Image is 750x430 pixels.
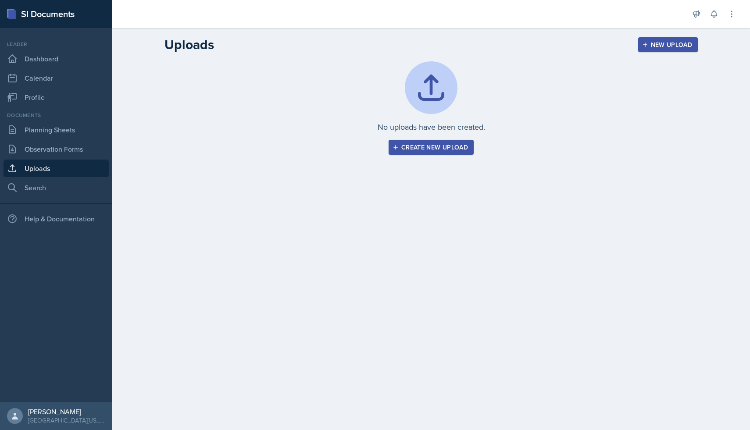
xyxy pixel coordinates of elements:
[4,160,109,177] a: Uploads
[28,416,105,425] div: [GEOGRAPHIC_DATA][US_STATE]
[4,89,109,106] a: Profile
[4,111,109,119] div: Documents
[394,144,468,151] div: Create new upload
[638,37,698,52] button: New Upload
[389,140,474,155] button: Create new upload
[644,41,693,48] div: New Upload
[164,37,214,53] h2: Uploads
[378,121,485,133] p: No uploads have been created.
[4,50,109,68] a: Dashboard
[4,210,109,227] div: Help & Documentation
[4,69,109,87] a: Calendar
[4,140,109,158] a: Observation Forms
[4,40,109,48] div: Leader
[28,407,105,416] div: [PERSON_NAME]
[4,121,109,139] a: Planning Sheets
[4,179,109,196] a: Search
